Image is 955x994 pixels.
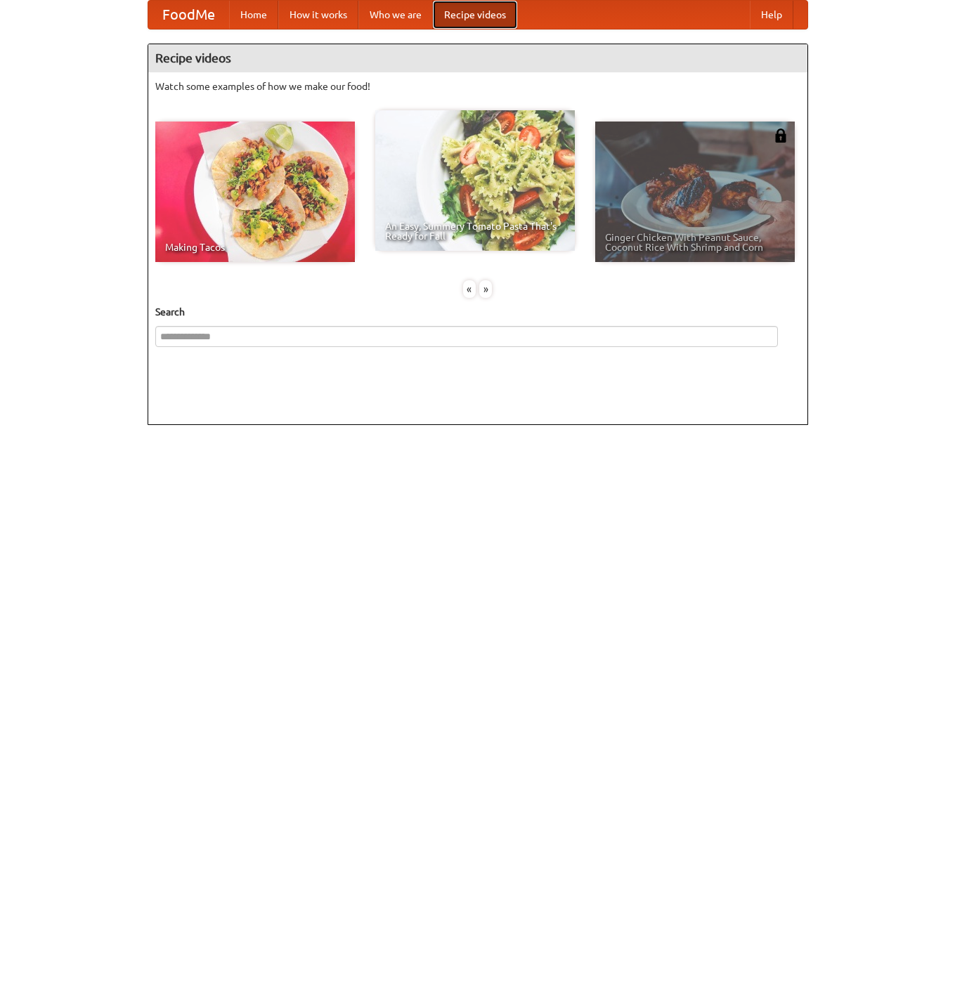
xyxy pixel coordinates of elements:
a: An Easy, Summery Tomato Pasta That's Ready for Fall [375,110,575,251]
h5: Search [155,305,800,319]
span: An Easy, Summery Tomato Pasta That's Ready for Fall [385,221,565,241]
h4: Recipe videos [148,44,807,72]
img: 483408.png [774,129,788,143]
a: Recipe videos [433,1,517,29]
a: Who we are [358,1,433,29]
span: Making Tacos [165,242,345,252]
div: « [463,280,476,298]
a: FoodMe [148,1,229,29]
p: Watch some examples of how we make our food! [155,79,800,93]
a: Home [229,1,278,29]
a: Help [750,1,793,29]
div: » [479,280,492,298]
a: Making Tacos [155,122,355,262]
a: How it works [278,1,358,29]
